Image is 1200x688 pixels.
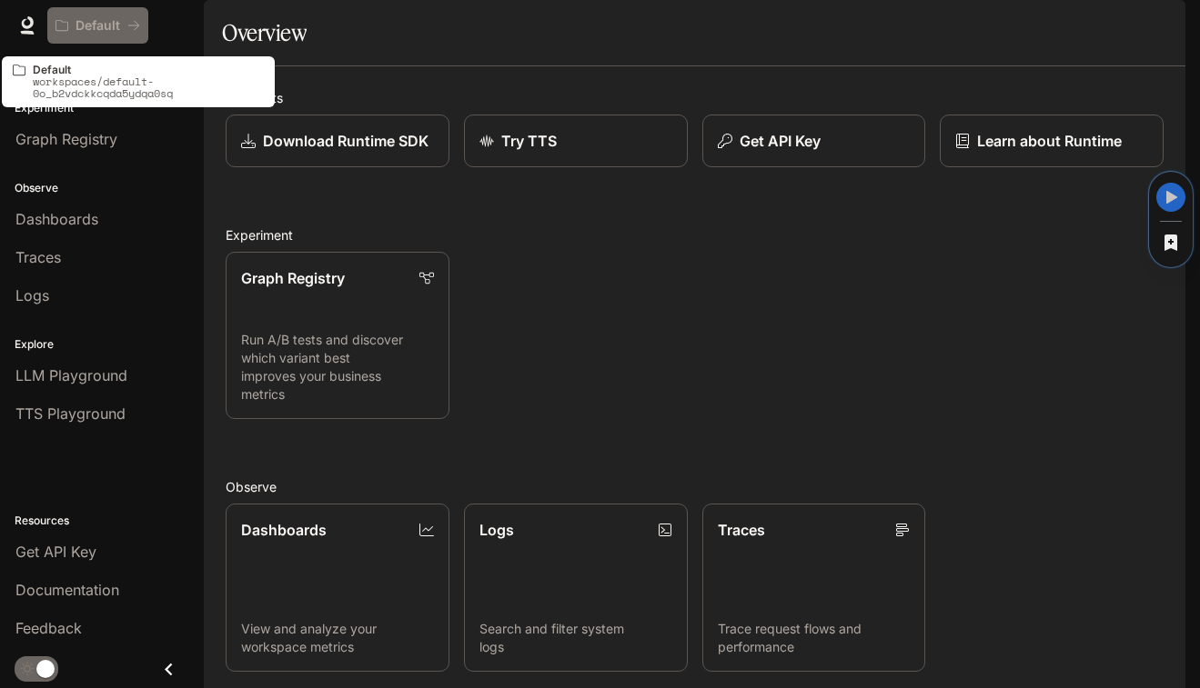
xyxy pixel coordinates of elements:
[464,115,688,167] a: Try TTS
[702,504,926,671] a: TracesTrace request flows and performance
[501,130,557,152] p: Try TTS
[226,252,449,419] a: Graph RegistryRun A/B tests and discover which variant best improves your business metrics
[47,7,148,44] button: All workspaces
[226,225,1164,244] h2: Experiment
[241,519,327,541] p: Dashboards
[33,64,264,75] p: Default
[479,620,672,656] p: Search and filter system logs
[940,115,1164,167] a: Learn about Runtime
[76,18,120,34] p: Default
[226,88,1164,107] h2: Shortcuts
[464,504,688,671] a: LogsSearch and filter system logs
[479,519,514,541] p: Logs
[718,620,911,656] p: Trace request flows and performance
[33,75,264,99] p: workspaces/default-0o_b2vdckkcqda5ydqa0sq
[241,267,345,289] p: Graph Registry
[241,620,434,656] p: View and analyze your workspace metrics
[718,519,765,541] p: Traces
[226,477,1164,496] h2: Observe
[241,331,434,404] p: Run A/B tests and discover which variant best improves your business metrics
[702,115,926,167] button: Get API Key
[263,130,429,152] p: Download Runtime SDK
[222,15,307,51] h1: Overview
[740,130,821,152] p: Get API Key
[226,115,449,167] a: Download Runtime SDK
[977,130,1122,152] p: Learn about Runtime
[226,504,449,671] a: DashboardsView and analyze your workspace metrics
